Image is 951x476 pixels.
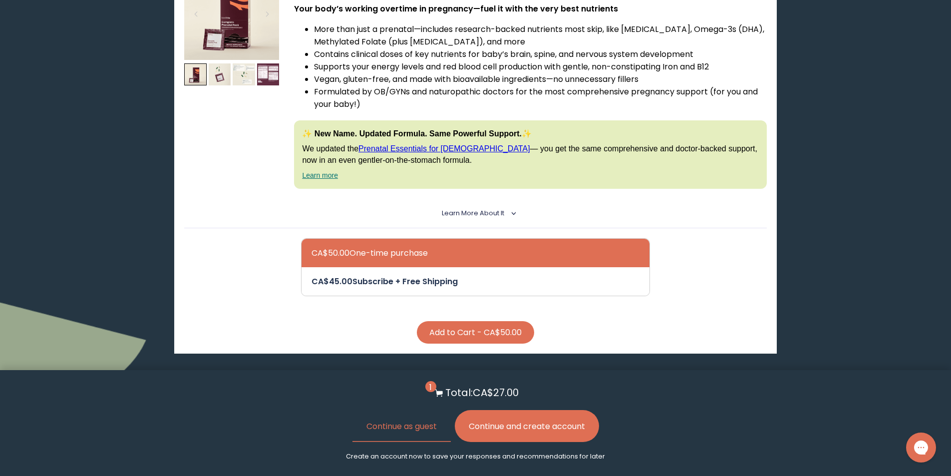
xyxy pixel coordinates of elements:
[302,143,758,166] p: We updated the — you get the same comprehensive and doctor-backed support, now in an even gentler...
[257,63,280,86] img: thumbnail image
[442,209,504,217] span: Learn More About it
[358,144,530,153] a: Prenatal Essentials for [DEMOGRAPHIC_DATA]
[302,171,338,179] a: Learn more
[233,63,255,86] img: thumbnail image
[445,385,519,400] p: Total: CA$27.00
[442,209,509,218] summary: Learn More About it <
[425,381,436,392] span: 1
[314,48,766,60] li: Contains clinical doses of key nutrients for baby’s brain, spine, and nervous system development
[314,23,766,48] li: More than just a prenatal—includes research-backed nutrients most skip, like [MEDICAL_DATA], Omeg...
[314,60,766,73] li: Supports your energy levels and red blood cell production with gentle, non-constipating Iron and B12
[302,129,532,138] strong: ✨ New Name. Updated Formula. Same Powerful Support.✨
[209,63,231,86] img: thumbnail image
[352,410,451,442] button: Continue as guest
[507,211,516,216] i: <
[901,429,941,466] iframe: Gorgias live chat messenger
[455,410,599,442] button: Continue and create account
[314,73,766,85] li: Vegan, gluten-free, and made with bioavailable ingredients—no unnecessary fillers
[314,85,766,110] li: Formulated by OB/GYNs and naturopathic doctors for the most comprehensive pregnancy support (for ...
[346,452,605,461] p: Create an account now to save your responses and recommendations for later
[184,63,207,86] img: thumbnail image
[417,321,534,344] button: Add to Cart - CA$50.00
[294,3,618,14] strong: Your body’s working overtime in pregnancy—fuel it with the very best nutrients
